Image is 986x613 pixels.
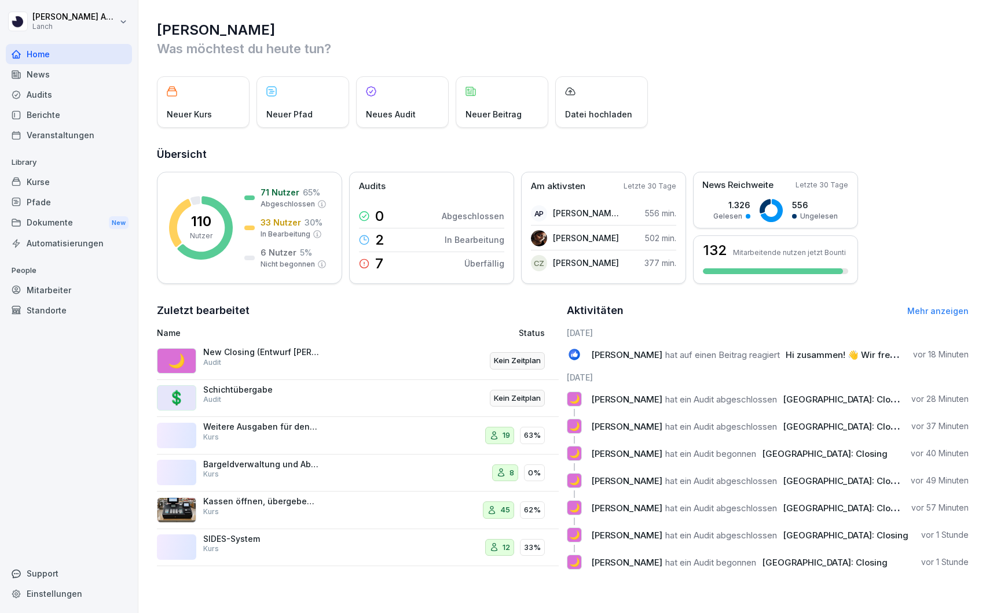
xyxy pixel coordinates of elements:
a: Einstellungen [6,584,132,604]
p: In Bearbeitung [445,234,504,246]
p: Neuer Pfad [266,108,313,120]
p: vor 18 Minuten [913,349,969,360]
span: [PERSON_NAME] [591,475,662,486]
p: Nicht begonnen [261,259,315,269]
a: Mehr anzeigen [907,306,969,316]
p: 🌙 [168,350,185,371]
h2: Zuletzt bearbeitet [157,302,559,319]
p: 45 [500,504,510,516]
p: vor 1 Stunde [921,529,969,541]
p: 8 [510,467,514,479]
a: Kurse [6,172,132,192]
div: Veranstaltungen [6,125,132,145]
p: vor 57 Minuten [911,502,969,514]
p: 30 % [305,216,322,228]
p: Lanch [32,23,117,31]
a: Mitarbeiter [6,280,132,300]
div: News [6,64,132,84]
div: Support [6,563,132,584]
img: lbqg5rbd359cn7pzouma6c8b.png [531,230,547,246]
p: 63% [524,430,541,441]
p: vor 40 Minuten [911,448,969,459]
h2: Übersicht [157,146,969,163]
p: Kassen öffnen, übergeben & schließen [203,496,319,507]
p: Bargeldverwaltung und Abholung [203,459,319,470]
a: DokumenteNew [6,212,132,234]
span: [GEOGRAPHIC_DATA]: Closing [783,421,908,432]
p: 110 [191,215,211,228]
p: Letzte 30 Tage [796,180,848,190]
a: Weitere Ausgaben für den StoreKurs1963% [157,417,559,455]
p: 💲 [168,387,185,408]
span: hat ein Audit abgeschlossen [665,530,777,541]
p: 12 [503,542,510,553]
p: Name [157,327,406,339]
p: Kurs [203,432,219,442]
p: Schichtübergabe [203,385,319,395]
span: [GEOGRAPHIC_DATA]: Closing [762,557,888,568]
span: hat ein Audit begonnen [665,448,756,459]
div: Berichte [6,105,132,125]
p: Abgeschlossen [442,210,504,222]
p: 19 [503,430,510,441]
p: [PERSON_NAME] [PERSON_NAME] [553,207,620,219]
p: vor 49 Minuten [911,475,969,486]
span: [PERSON_NAME] [591,448,662,459]
div: CZ [531,255,547,271]
span: hat ein Audit abgeschlossen [665,421,777,432]
p: 6 Nutzer [261,246,296,259]
a: Audits [6,84,132,105]
p: Ungelesen [800,211,838,221]
p: vor 37 Minuten [911,420,969,432]
a: Bargeldverwaltung und AbholungKurs80% [157,455,559,492]
div: Dokumente [6,212,132,234]
p: 33 Nutzer [261,216,301,228]
p: 5 % [300,246,312,259]
p: 🌙 [569,445,580,461]
p: 377 min. [644,257,676,269]
p: Neuer Kurs [167,108,212,120]
p: [PERSON_NAME] [553,232,619,244]
p: Status [519,327,545,339]
p: 🌙 [569,418,580,434]
p: 1.326 [713,199,750,211]
span: [PERSON_NAME] [591,557,662,568]
p: Datei hochladen [565,108,632,120]
p: 556 min. [645,207,676,219]
a: Pfade [6,192,132,212]
p: Audits [359,180,386,193]
h3: 132 [703,243,727,257]
h6: [DATE] [567,371,969,383]
p: vor 28 Minuten [911,393,969,405]
p: 🌙 [569,472,580,489]
p: Abgeschlossen [261,199,315,209]
p: Neuer Beitrag [465,108,522,120]
p: Mitarbeitende nutzen jetzt Bounti [733,248,846,257]
p: Kein Zeitplan [494,393,541,404]
p: [PERSON_NAME] Ahlert [32,12,117,22]
a: Home [6,44,132,64]
p: 🌙 [569,500,580,516]
div: Standorte [6,300,132,320]
p: 🌙 [569,554,580,570]
p: Weitere Ausgaben für den Store [203,422,319,432]
p: 0% [528,467,541,479]
p: Audit [203,357,221,368]
a: Automatisierungen [6,233,132,253]
span: hat ein Audit abgeschlossen [665,394,777,405]
p: Letzte 30 Tage [624,181,676,191]
p: 0 [375,209,384,223]
span: [PERSON_NAME] [591,421,662,432]
p: Was möchtest du heute tun? [157,39,969,58]
p: Überfällig [464,257,504,269]
p: 🌙 [569,391,580,407]
a: SIDES-SystemKurs1233% [157,529,559,567]
p: 62% [524,504,541,516]
span: [PERSON_NAME] [591,530,662,541]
